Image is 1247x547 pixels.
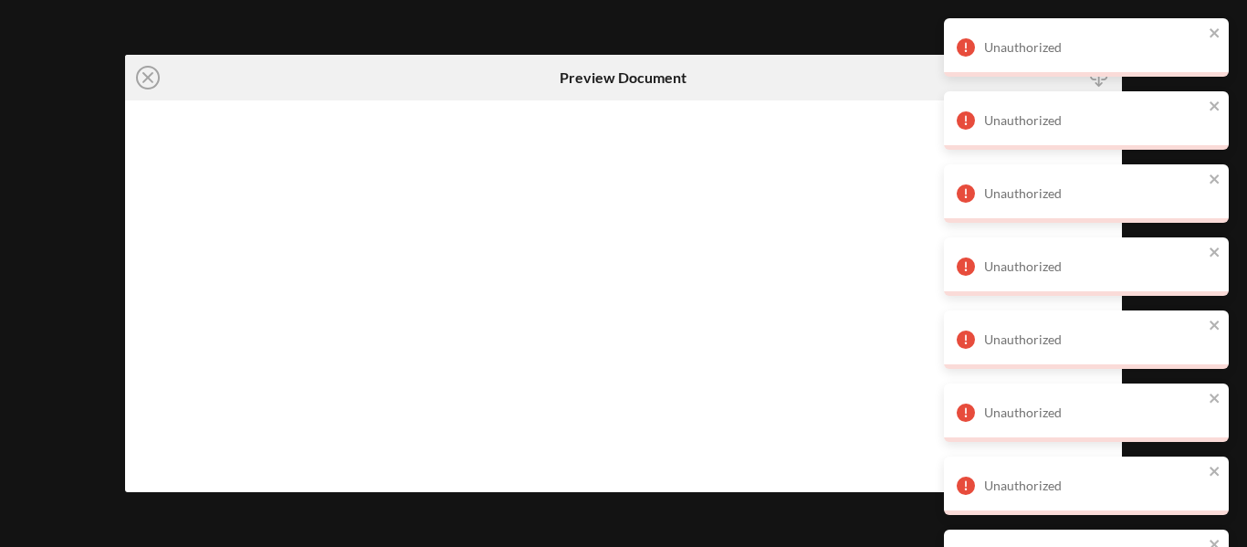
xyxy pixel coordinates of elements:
iframe: File preview [125,100,1123,492]
button: close [1209,26,1221,43]
div: Unauthorized [984,405,1203,420]
button: close [1209,391,1221,408]
div: Unauthorized [984,113,1203,128]
div: Unauthorized [984,40,1203,55]
button: close [1209,245,1221,262]
button: close [1209,464,1221,481]
button: close [1209,318,1221,335]
div: Unauthorized [984,186,1203,201]
h6: Preview Document [560,69,686,86]
div: Unauthorized [984,479,1203,493]
div: Unauthorized [984,259,1203,274]
button: close [1209,99,1221,116]
div: Unauthorized [984,332,1203,347]
button: close [1209,172,1221,189]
